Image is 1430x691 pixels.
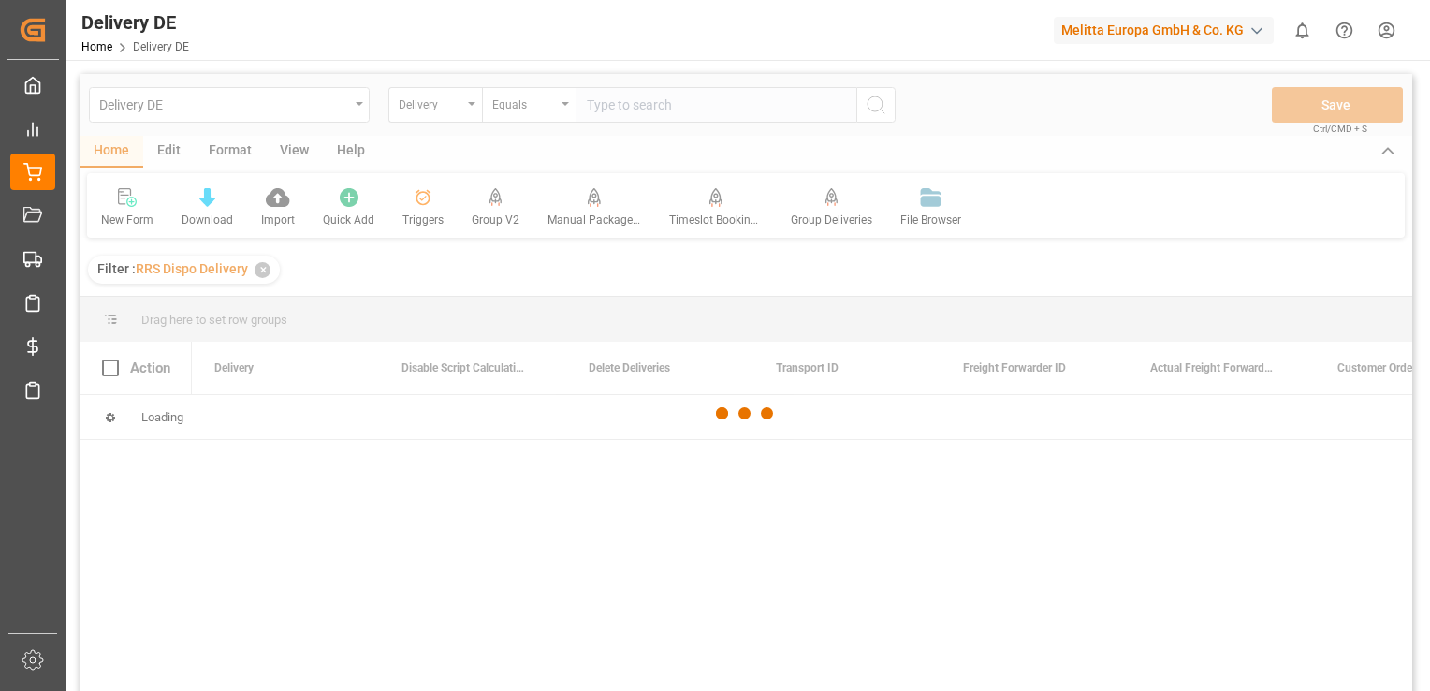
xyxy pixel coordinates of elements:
[1054,12,1281,48] button: Melitta Europa GmbH & Co. KG
[1281,9,1323,51] button: show 0 new notifications
[1054,17,1274,44] div: Melitta Europa GmbH & Co. KG
[81,40,112,53] a: Home
[1323,9,1365,51] button: Help Center
[81,8,189,37] div: Delivery DE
